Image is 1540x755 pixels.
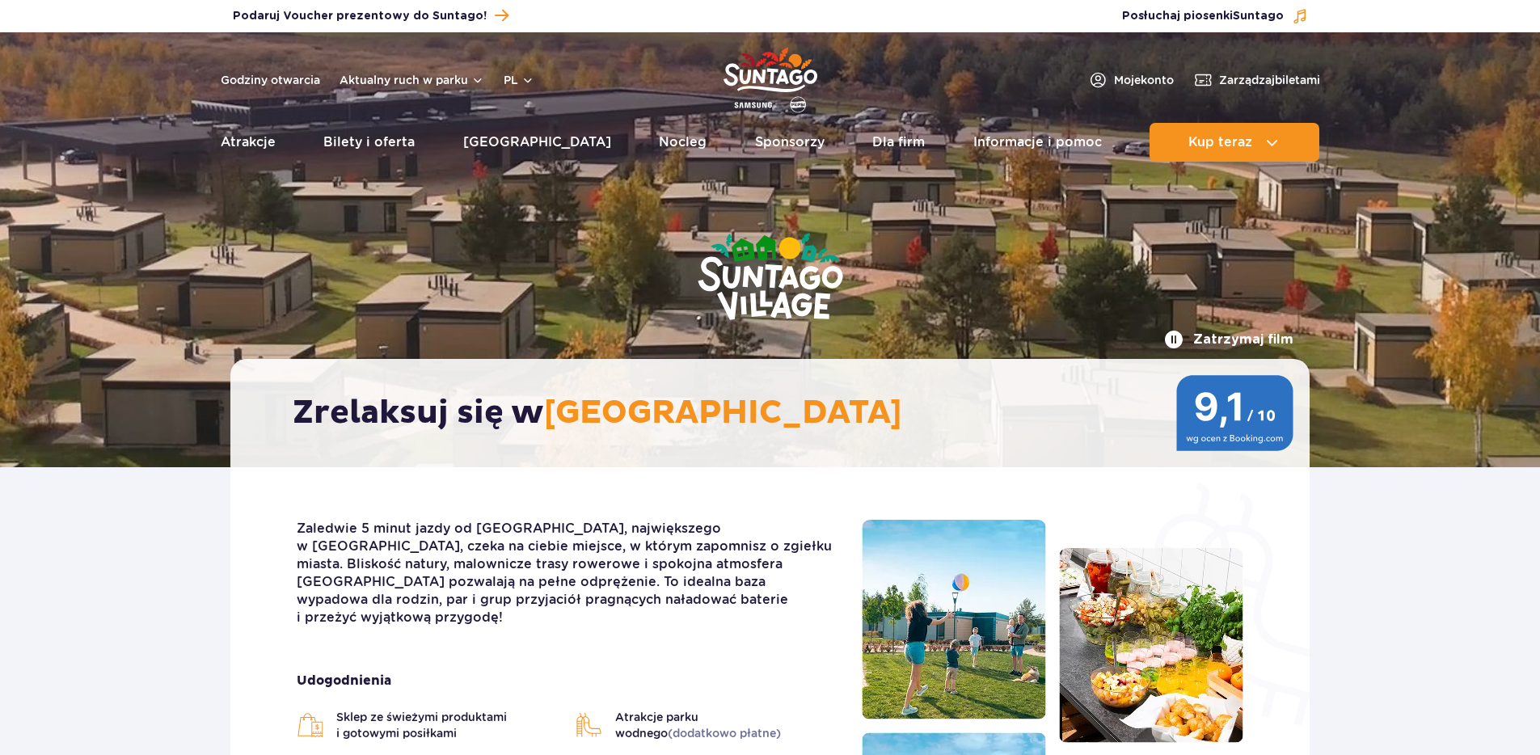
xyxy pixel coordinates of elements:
button: Kup teraz [1150,123,1319,162]
button: pl [504,72,534,88]
span: Kup teraz [1188,135,1252,150]
span: Moje konto [1114,72,1174,88]
span: Zarządzaj biletami [1219,72,1320,88]
a: Sponsorzy [755,123,825,162]
a: Zarządzajbiletami [1193,70,1320,90]
span: Atrakcje parku wodnego [615,709,838,741]
p: Zaledwie 5 minut jazdy od [GEOGRAPHIC_DATA], największego w [GEOGRAPHIC_DATA], czeka na ciebie mi... [297,520,838,626]
span: (dodatkowo płatne) [668,727,781,740]
a: Informacje i pomoc [973,123,1102,162]
button: Zatrzymaj film [1164,330,1293,349]
span: Suntago [1233,11,1284,22]
a: Podaruj Voucher prezentowy do Suntago! [233,5,508,27]
a: Nocleg [659,123,707,162]
span: Podaruj Voucher prezentowy do Suntago! [233,8,487,24]
a: Park of Poland [724,40,817,115]
img: Suntago Village [633,170,908,386]
span: Sklep ze świeżymi produktami i gotowymi posiłkami [336,709,559,741]
span: [GEOGRAPHIC_DATA] [544,393,902,433]
strong: Udogodnienia [297,672,838,690]
a: Atrakcje [221,123,276,162]
a: Mojekonto [1088,70,1174,90]
a: Dla firm [872,123,925,162]
h2: Zrelaksuj się w [293,393,1264,433]
a: Godziny otwarcia [221,72,320,88]
a: Bilety i oferta [323,123,415,162]
img: 9,1/10 wg ocen z Booking.com [1176,375,1293,451]
button: Aktualny ruch w parku [340,74,484,86]
span: Posłuchaj piosenki [1122,8,1284,24]
button: Posłuchaj piosenkiSuntago [1122,8,1308,24]
a: [GEOGRAPHIC_DATA] [463,123,611,162]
